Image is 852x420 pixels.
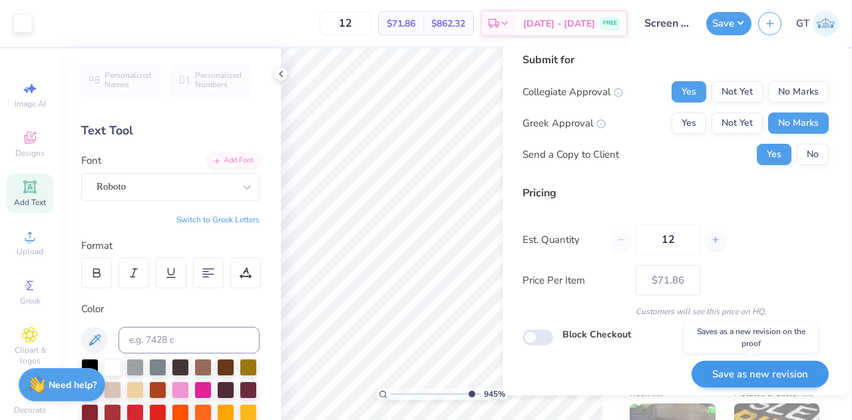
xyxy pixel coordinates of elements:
[387,17,415,31] span: $71.86
[672,81,706,103] button: Yes
[15,148,45,158] span: Designs
[319,11,371,35] input: – –
[636,224,700,255] input: – –
[523,17,595,31] span: [DATE] - [DATE]
[49,379,97,391] strong: Need help?
[81,302,260,317] div: Color
[17,246,43,257] span: Upload
[692,361,829,388] button: Save as new revision
[431,17,465,31] span: $862.32
[484,388,505,400] span: 945 %
[796,11,839,37] a: GT
[712,112,763,134] button: Not Yet
[768,81,829,103] button: No Marks
[105,71,152,89] span: Personalized Names
[796,16,809,31] span: GT
[81,238,261,254] div: Format
[523,185,829,201] div: Pricing
[20,296,41,306] span: Greek
[176,214,260,225] button: Switch to Greek Letters
[797,144,829,165] button: No
[118,327,260,353] input: e.g. 7428 c
[712,81,763,103] button: Not Yet
[523,306,829,317] div: Customers will see this price on HQ.
[634,10,700,37] input: Untitled Design
[207,153,260,168] div: Add Font
[523,52,829,68] div: Submit for
[603,19,617,28] span: FREE
[15,99,46,109] span: Image AI
[195,71,242,89] span: Personalized Numbers
[672,112,706,134] button: Yes
[523,232,602,248] label: Est. Quantity
[14,197,46,208] span: Add Text
[706,12,751,35] button: Save
[81,153,101,168] label: Font
[684,322,817,353] div: Saves as a new revision on the proof
[768,112,829,134] button: No Marks
[7,345,53,366] span: Clipart & logos
[523,116,606,131] div: Greek Approval
[562,327,631,341] label: Block Checkout
[81,122,260,140] div: Text Tool
[813,11,839,37] img: Gayathree Thangaraj
[523,273,626,288] label: Price Per Item
[523,147,619,162] div: Send a Copy to Client
[14,405,46,415] span: Decorate
[523,85,623,100] div: Collegiate Approval
[757,144,791,165] button: Yes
